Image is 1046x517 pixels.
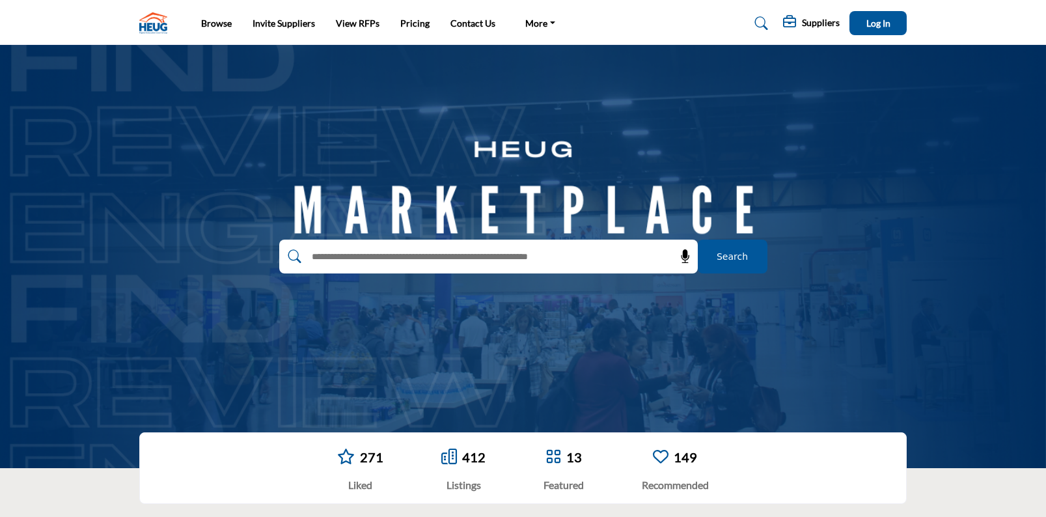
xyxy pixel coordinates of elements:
[336,18,379,29] a: View RFPs
[849,11,907,35] button: Log In
[642,477,709,493] div: Recommended
[516,14,564,33] a: More
[337,477,383,493] div: Liked
[139,12,174,34] img: Site Logo
[545,449,561,466] a: Go to Featured
[201,18,232,29] a: Browse
[360,449,383,465] a: 271
[698,240,767,273] button: Search
[717,250,748,264] span: Search
[674,449,697,465] a: 149
[441,477,486,493] div: Listings
[400,18,430,29] a: Pricing
[462,449,486,465] a: 412
[450,18,495,29] a: Contact Us
[742,13,777,34] a: Search
[866,18,890,29] span: Log In
[783,16,840,31] div: Suppliers
[566,449,582,465] a: 13
[802,17,840,29] h5: Suppliers
[253,18,315,29] a: Invite Suppliers
[653,449,668,466] a: Go to Recommended
[337,449,355,464] i: Go to Liked
[544,477,584,493] div: Featured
